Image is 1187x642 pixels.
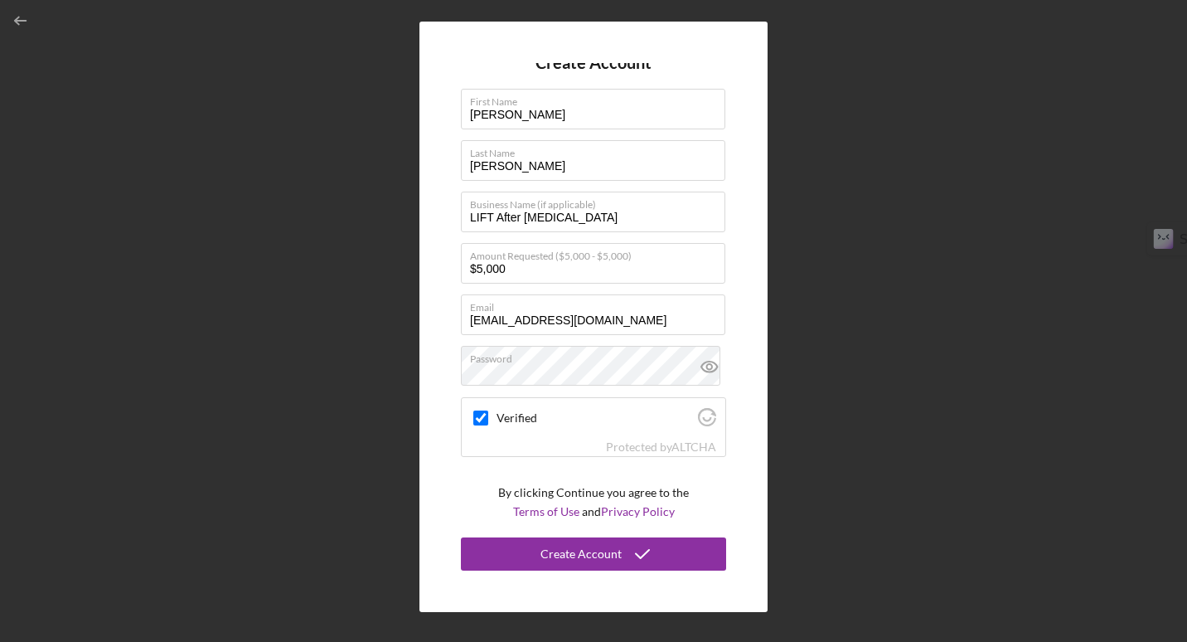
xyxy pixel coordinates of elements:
[540,537,622,571] div: Create Account
[497,411,693,425] label: Verified
[470,244,725,262] label: Amount Requested ($5,000 - $5,000)
[698,415,716,429] a: Visit Altcha.org
[470,295,725,314] label: Email
[470,141,725,159] label: Last Name
[461,537,726,571] button: Create Account
[498,484,689,521] p: By clicking Continue you agree to the and
[470,192,725,211] label: Business Name (if applicable)
[513,504,579,518] a: Terms of Use
[601,504,675,518] a: Privacy Policy
[671,440,716,454] a: Visit Altcha.org
[535,53,652,72] h4: Create Account
[606,440,716,454] div: Protected by
[470,347,725,365] label: Password
[470,90,725,108] label: First Name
